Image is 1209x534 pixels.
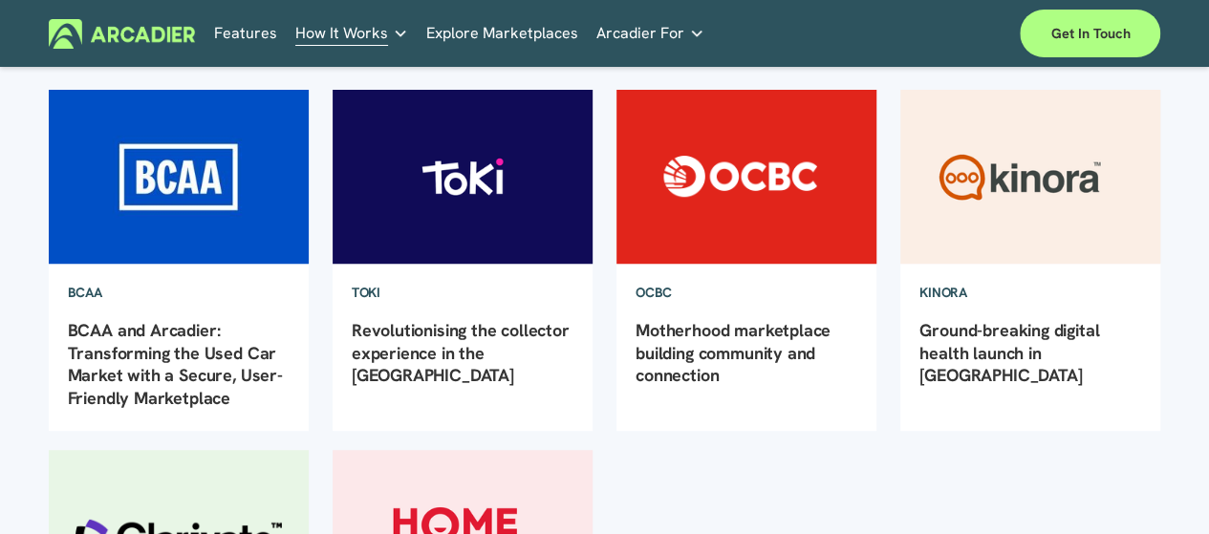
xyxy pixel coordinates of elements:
[616,265,691,320] a: OCBC
[49,265,121,320] a: BCAA
[333,265,399,320] a: TOKI
[1020,10,1160,57] a: Get in touch
[352,319,570,386] a: Revolutionising the collector experience in the [GEOGRAPHIC_DATA]
[1113,442,1209,534] iframe: Chat Widget
[919,319,1099,386] a: Ground-breaking digital health launch in [GEOGRAPHIC_DATA]
[899,89,1162,265] img: Ground-breaking digital health launch in Australia
[426,19,578,49] a: Explore Marketplaces
[1113,442,1209,534] div: Widget de chat
[636,319,831,386] a: Motherhood marketplace building community and connection
[615,89,878,265] img: Motherhood marketplace building community and connection
[331,89,594,265] img: Revolutionising the collector experience in the Philippines
[596,19,704,49] a: folder dropdown
[49,19,195,49] img: Arcadier
[596,20,684,47] span: Arcadier For
[47,89,310,265] img: BCAA and Arcadier: Transforming the Used Car Market with a Secure, User-Friendly Marketplace
[214,19,277,49] a: Features
[295,20,388,47] span: How It Works
[900,265,985,320] a: Kinora
[295,19,408,49] a: folder dropdown
[68,319,283,408] a: BCAA and Arcadier: Transforming the Used Car Market with a Secure, User-Friendly Marketplace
